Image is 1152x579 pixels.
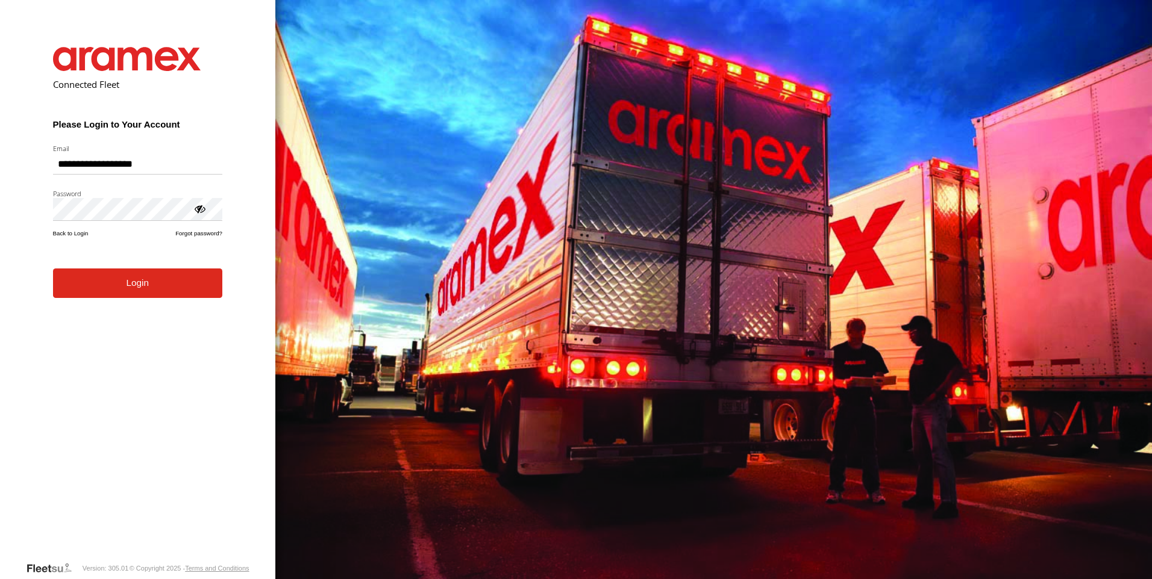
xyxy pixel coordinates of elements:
[53,230,89,237] a: Back to Login
[175,230,222,237] a: Forgot password?
[53,189,222,198] label: Password
[185,565,249,572] a: Terms and Conditions
[53,119,222,129] h3: Please Login to Your Account
[53,268,222,298] button: Login
[83,565,128,572] div: Version: 305.01
[53,144,222,153] label: Email
[130,565,249,572] div: © Copyright 2025 -
[53,78,222,90] h2: Connected Fleet
[26,562,81,574] a: Visit our Website
[53,47,201,71] img: Aramex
